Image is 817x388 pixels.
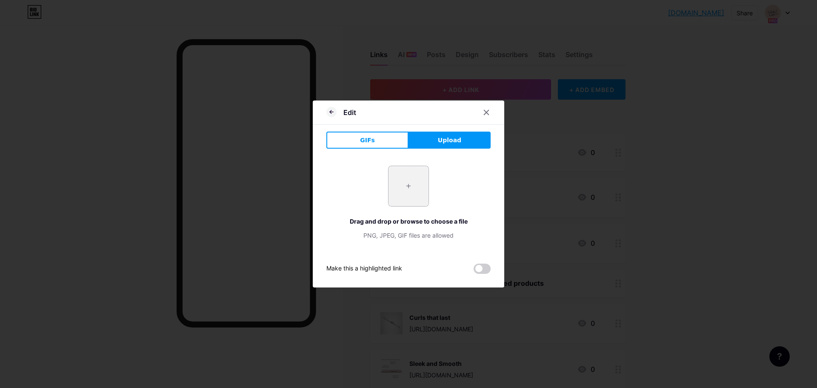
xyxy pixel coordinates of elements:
[343,107,356,118] div: Edit
[438,136,461,145] span: Upload
[360,136,375,145] span: GIFs
[326,264,402,274] div: Make this a highlighted link
[326,231,491,240] div: PNG, JPEG, GIF files are allowed
[326,217,491,226] div: Drag and drop or browse to choose a file
[326,132,408,149] button: GIFs
[408,132,491,149] button: Upload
